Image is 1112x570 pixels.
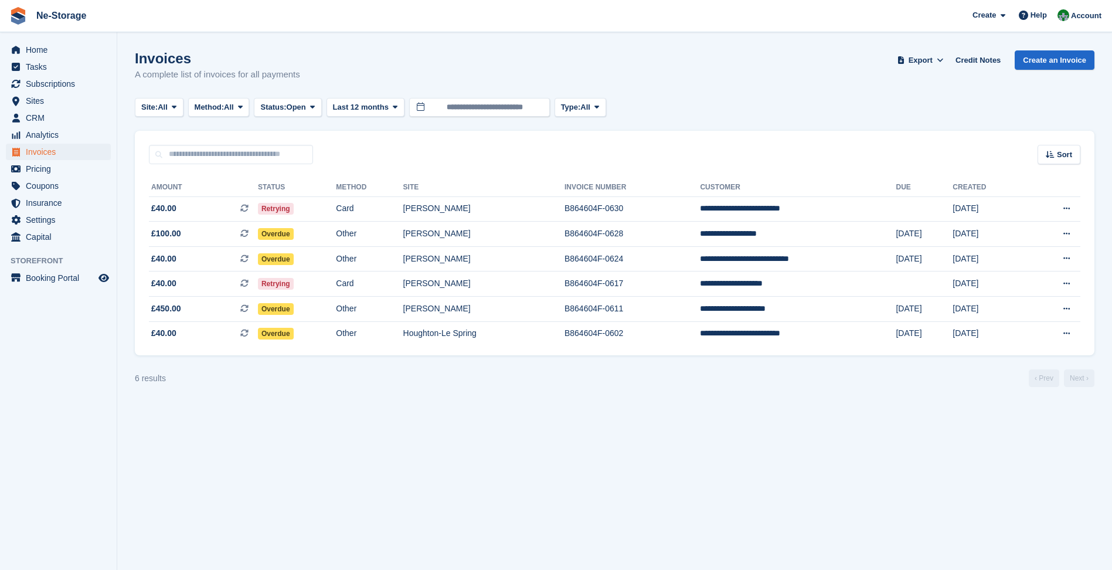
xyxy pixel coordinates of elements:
span: Method: [195,101,225,113]
span: Analytics [26,127,96,143]
a: menu [6,76,111,92]
td: [PERSON_NAME] [403,272,564,297]
td: Houghton-Le Spring [403,321,564,346]
td: [PERSON_NAME] [403,246,564,272]
a: menu [6,127,111,143]
span: Account [1071,10,1101,22]
td: [PERSON_NAME] [403,196,564,222]
span: £40.00 [151,202,176,215]
span: £450.00 [151,303,181,315]
td: [PERSON_NAME] [403,222,564,247]
span: Retrying [258,203,294,215]
td: B864604F-0611 [564,297,700,322]
button: Last 12 months [327,98,404,117]
span: Invoices [26,144,96,160]
td: [DATE] [896,246,953,272]
th: Site [403,178,564,197]
a: Create an Invoice [1015,50,1094,70]
td: [DATE] [953,246,1026,272]
button: Site: All [135,98,183,117]
td: B864604F-0617 [564,272,700,297]
a: menu [6,212,111,228]
a: menu [6,178,111,194]
div: 6 results [135,372,166,385]
a: menu [6,229,111,245]
span: Overdue [258,253,294,265]
span: CRM [26,110,96,126]
td: [DATE] [953,321,1026,346]
span: Retrying [258,278,294,290]
th: Amount [149,178,258,197]
a: Preview store [97,271,111,285]
td: [DATE] [896,321,953,346]
td: Card [336,196,403,222]
td: [DATE] [953,222,1026,247]
td: [DATE] [953,196,1026,222]
td: B864604F-0628 [564,222,700,247]
span: All [580,101,590,113]
nav: Page [1026,369,1097,387]
span: Type: [561,101,581,113]
span: All [158,101,168,113]
span: Overdue [258,228,294,240]
span: Coupons [26,178,96,194]
img: Charlotte Nesbitt [1057,9,1069,21]
span: Insurance [26,195,96,211]
td: [DATE] [953,297,1026,322]
td: Other [336,321,403,346]
span: Site: [141,101,158,113]
a: menu [6,42,111,58]
td: Other [336,297,403,322]
td: Card [336,272,403,297]
th: Invoice Number [564,178,700,197]
span: Overdue [258,303,294,315]
td: [PERSON_NAME] [403,297,564,322]
a: menu [6,270,111,286]
span: All [224,101,234,113]
span: £40.00 [151,277,176,290]
td: [DATE] [896,297,953,322]
span: Capital [26,229,96,245]
a: menu [6,59,111,75]
button: Method: All [188,98,250,117]
span: Last 12 months [333,101,389,113]
span: Help [1031,9,1047,21]
button: Export [895,50,946,70]
span: Sites [26,93,96,109]
th: Customer [700,178,896,197]
th: Status [258,178,336,197]
a: Previous [1029,369,1059,387]
span: £100.00 [151,228,181,240]
span: £40.00 [151,253,176,265]
td: B864604F-0630 [564,196,700,222]
span: Booking Portal [26,270,96,286]
img: stora-icon-8386f47178a22dfd0bd8f6a31ec36ba5ce8667c1dd55bd0f319d3a0aa187defe.svg [9,7,27,25]
a: menu [6,93,111,109]
td: B864604F-0602 [564,321,700,346]
a: menu [6,110,111,126]
span: Storefront [11,255,117,267]
button: Status: Open [254,98,321,117]
h1: Invoices [135,50,300,66]
a: Ne-Storage [32,6,91,25]
span: Settings [26,212,96,228]
span: £40.00 [151,327,176,340]
a: Credit Notes [951,50,1005,70]
th: Method [336,178,403,197]
a: menu [6,195,111,211]
span: Overdue [258,328,294,340]
span: Pricing [26,161,96,177]
span: Open [287,101,306,113]
span: Tasks [26,59,96,75]
th: Due [896,178,953,197]
span: Home [26,42,96,58]
span: Create [972,9,996,21]
span: Subscriptions [26,76,96,92]
span: Status: [260,101,286,113]
span: Export [909,55,933,66]
td: [DATE] [896,222,953,247]
p: A complete list of invoices for all payments [135,68,300,82]
button: Type: All [555,98,606,117]
span: Sort [1057,149,1072,161]
td: B864604F-0624 [564,246,700,272]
